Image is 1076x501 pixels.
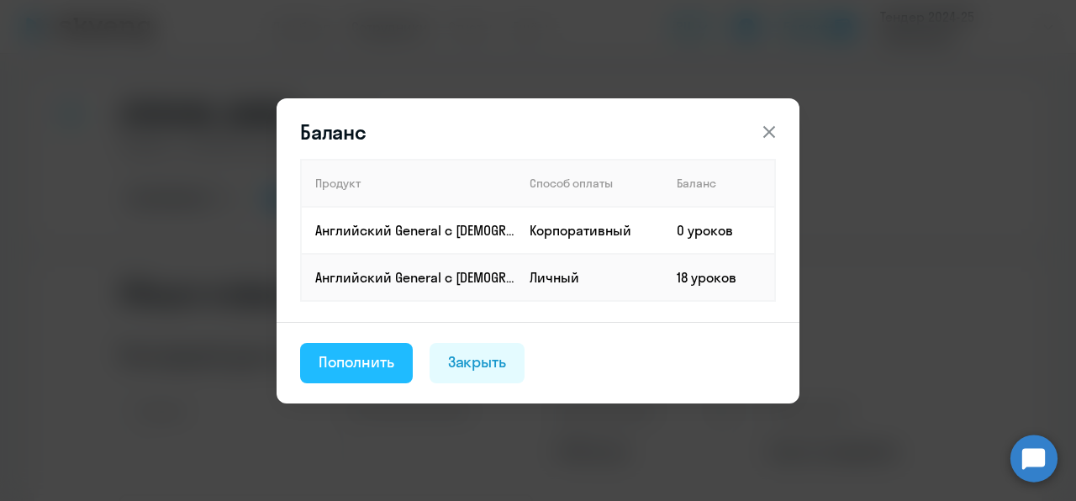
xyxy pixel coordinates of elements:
[663,160,775,207] th: Баланс
[315,221,515,240] p: Английский General с [DEMOGRAPHIC_DATA] преподавателем
[277,119,799,145] header: Баланс
[663,207,775,254] td: 0 уроков
[516,254,663,301] td: Личный
[300,343,413,383] button: Пополнить
[301,160,516,207] th: Продукт
[448,351,507,373] div: Закрыть
[319,351,394,373] div: Пополнить
[430,343,525,383] button: Закрыть
[663,254,775,301] td: 18 уроков
[516,207,663,254] td: Корпоративный
[315,268,515,287] p: Английский General с [DEMOGRAPHIC_DATA] преподавателем
[516,160,663,207] th: Способ оплаты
